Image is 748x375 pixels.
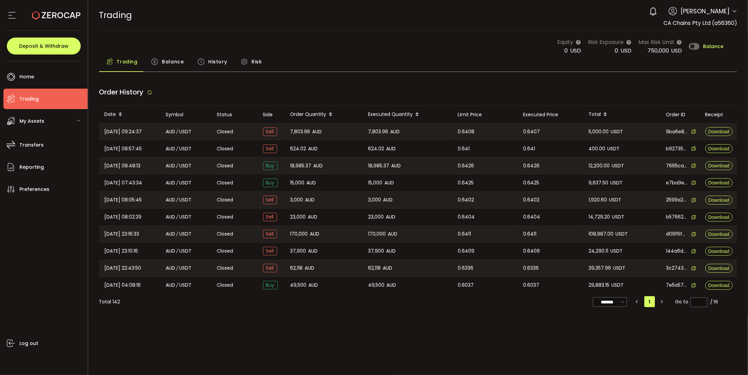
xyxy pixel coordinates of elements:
span: AUD [312,128,322,136]
div: Side [258,111,285,119]
span: CA Chains Pty Ltd (a56360) [663,19,737,27]
span: 3,000 [368,196,381,204]
span: 18,985.37 [368,162,390,170]
span: Log out [19,339,38,348]
span: 1,920.60 [589,196,607,204]
span: 2599a2f9-d739-4166-9349-f3a110e7aa98 [666,196,688,204]
span: AUD [385,179,394,187]
span: 170,000 [290,230,308,238]
span: Closed [217,247,233,255]
span: 0.6404 [523,213,540,221]
span: AUD [308,145,318,153]
em: / [177,264,179,272]
span: [DATE] 09:24:37 [105,128,142,136]
span: USDT [613,264,626,272]
span: 0.6426 [458,162,474,170]
span: AUD [309,281,318,289]
span: USDT [611,247,623,255]
span: [DATE] 23:16:33 [105,230,139,238]
div: Receipt [700,111,737,119]
span: 23,000 [290,213,306,221]
em: / [177,281,179,289]
span: 24,290.11 [589,247,609,255]
button: Download [705,247,733,256]
span: 7,803.96 [368,128,388,136]
span: AUD [166,213,175,221]
span: Risk Exposure [588,38,624,46]
span: 0.6336 [523,264,539,272]
button: Download [705,127,733,136]
span: USDT [612,162,624,170]
span: Buy [263,162,278,170]
span: 0.6402 [458,196,474,204]
span: Go to [675,297,707,306]
span: AUD [386,213,396,221]
em: / [177,128,179,136]
span: USDT [180,281,192,289]
button: Download [705,281,733,290]
span: USDT [180,230,192,238]
span: Download [708,249,729,254]
span: 0.6411 [458,230,471,238]
span: 0 [565,47,568,55]
span: 7,803.96 [290,128,310,136]
span: AUD [166,247,175,255]
span: AUD [166,264,175,272]
span: AUD [305,196,315,204]
span: 170,000 [368,230,386,238]
span: 0.6409 [458,247,475,255]
span: [DATE] 08:05:45 [105,196,142,204]
span: History [208,55,227,69]
button: Download [705,230,733,239]
span: 39,357.96 [589,264,611,272]
span: AUD [387,281,396,289]
span: 624.02 [290,145,306,153]
span: 0.6426 [523,162,540,170]
span: AUD [166,162,175,170]
em: / [177,213,179,221]
button: Download [705,178,733,187]
span: Balance [703,44,723,49]
span: 18,985.37 [290,162,311,170]
span: Closed [217,265,233,272]
span: Download [708,146,729,151]
span: AUD [166,179,175,187]
span: Download [708,215,729,220]
button: Download [705,144,733,153]
span: Closed [217,196,233,204]
span: USDT [180,179,192,187]
span: [DATE] 07:43:34 [105,179,142,187]
span: d09f6fb3-8af7-4064-b7c5-8d9f3d3ecfc8 [666,230,688,238]
span: AUD [166,145,175,153]
span: 108,987.00 [589,230,614,238]
span: Max Risk Limit [638,38,674,46]
button: Download [705,213,733,222]
span: Closed [217,179,233,186]
span: Download [708,198,729,202]
span: AUD [383,196,393,204]
li: 1 [644,296,655,307]
span: My Assets [19,116,44,126]
span: USD [621,47,631,55]
span: USDT [609,196,622,204]
span: 49,500 [290,281,307,289]
em: / [177,162,179,170]
span: 0.6425 [523,179,539,187]
span: AUD [386,247,396,255]
span: Sell [263,213,277,221]
span: Sell [263,230,277,238]
span: 144a6d39-3ffb-43bc-8a9d-e5a66529c998 [666,247,688,255]
span: AUD [386,145,396,153]
span: 0.6404 [458,213,475,221]
span: 14,729.20 [589,213,610,221]
div: / 15 [710,298,718,305]
span: Trading [19,94,39,104]
span: b5766201-d92d-4d89-b14b-a914763fe8c4 [666,213,688,221]
span: 400.00 [589,145,606,153]
span: Sell [263,196,277,204]
span: AUD [392,162,401,170]
div: Order ID [661,111,700,119]
span: Download [708,163,729,168]
div: Executed Quantity [363,109,453,120]
span: 0 [615,47,619,55]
